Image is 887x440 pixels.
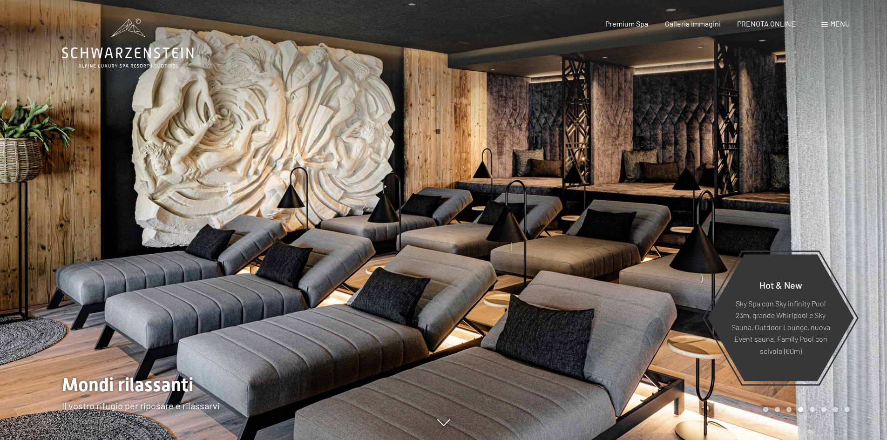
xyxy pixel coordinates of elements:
div: Carousel Page 1 [763,407,768,412]
a: PRENOTA ONLINE [737,19,796,28]
div: Carousel Page 6 [821,407,826,412]
a: Hot & New Sky Spa con Sky infinity Pool 23m, grande Whirlpool e Sky Sauna, Outdoor Lounge, nuova ... [707,254,854,382]
p: Sky Spa con Sky infinity Pool 23m, grande Whirlpool e Sky Sauna, Outdoor Lounge, nuova Event saun... [730,297,831,357]
div: Carousel Page 3 [786,407,792,412]
a: Premium Spa [605,19,648,28]
div: Carousel Page 7 [833,407,838,412]
span: Hot & New [759,279,802,290]
div: Carousel Page 2 [775,407,780,412]
div: Carousel Pagination [760,407,850,412]
div: Carousel Page 4 (Current Slide) [798,407,803,412]
a: Galleria immagini [665,19,721,28]
span: Menu [830,19,850,28]
div: Carousel Page 5 [810,407,815,412]
div: Carousel Page 8 [845,407,850,412]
